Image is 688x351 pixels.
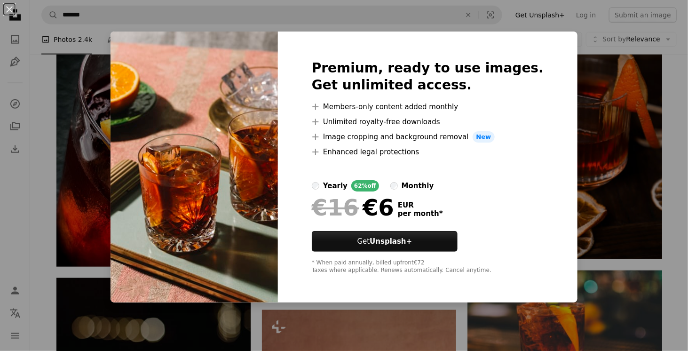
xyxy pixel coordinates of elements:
[312,146,544,158] li: Enhanced legal protections
[351,180,379,191] div: 62% off
[398,209,443,218] span: per month *
[312,182,319,190] input: yearly62%off
[312,101,544,112] li: Members-only content added monthly
[312,195,394,220] div: €6
[473,131,495,143] span: New
[312,259,544,274] div: * When paid annually, billed upfront €72 Taxes where applicable. Renews automatically. Cancel any...
[312,116,544,128] li: Unlimited royalty-free downloads
[390,182,398,190] input: monthly
[370,237,412,246] strong: Unsplash+
[323,180,348,191] div: yearly
[312,195,359,220] span: €16
[312,131,544,143] li: Image cropping and background removal
[312,60,544,94] h2: Premium, ready to use images. Get unlimited access.
[312,231,458,252] button: GetUnsplash+
[398,201,443,209] span: EUR
[111,32,278,303] img: premium_photo-1661370085023-16bf34456bbf
[402,180,434,191] div: monthly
